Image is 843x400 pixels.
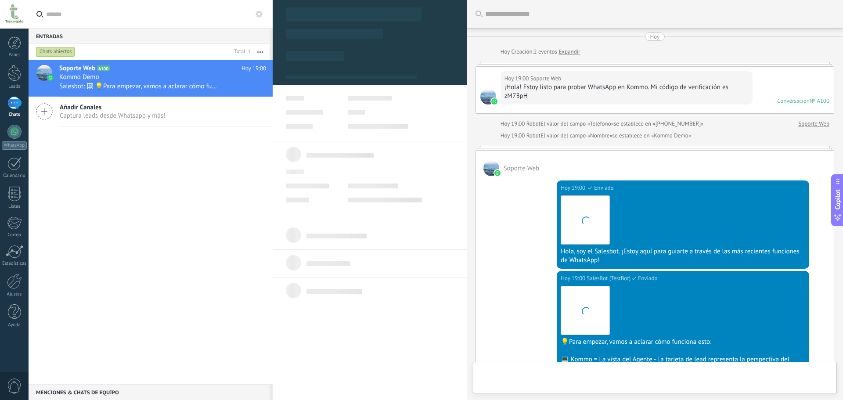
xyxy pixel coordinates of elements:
[97,65,110,71] span: A100
[501,119,526,128] div: Hoy 19:00
[483,160,499,176] span: Soporte Web
[526,120,540,127] span: Robot
[241,64,266,73] span: Hoy 19:00
[2,141,27,150] div: WhatsApp
[777,97,810,105] div: Conversación
[561,355,805,373] div: 💻 Kommo = La vista del Agente - La tarjeta de lead representa la perspectiva del agente.
[480,89,496,105] span: Soporte Web
[504,164,539,173] span: Soporte Web
[561,184,587,192] div: Hoy 19:00
[587,274,630,283] span: SalesBot (TestBot)
[2,204,27,209] div: Listas
[60,103,166,112] span: Añadir Canales
[2,112,27,118] div: Chats
[504,83,749,101] div: ¡Hola! Estoy listo para probar WhatsApp en Kommo. Mi código de verificación es zM73pH
[612,131,691,140] span: se establece en «Kommo Demo»
[2,84,27,90] div: Leads
[60,112,166,120] span: Captura leads desde Whatsapp y más!
[2,173,27,179] div: Calendario
[650,32,660,41] div: Hoy
[494,170,501,176] img: waba.svg
[2,232,27,238] div: Correo
[231,47,251,56] div: Total: 1
[59,73,99,82] span: Kommo Demo
[533,47,557,56] span: 2 eventos
[59,64,95,73] span: Soporte Web
[29,60,273,97] a: avatariconSoporte WebA100Hoy 19:00Kommo DemoSalesbot: 🖼 💡Para empezar, vamos a aclarar cómo funci...
[47,75,54,81] img: icon
[561,274,587,283] div: Hoy 19:00
[491,98,497,105] img: waba.svg
[501,47,580,56] div: Creación:
[540,119,614,128] span: El valor del campo «Teléfono»
[29,28,270,44] div: Entradas
[833,189,842,209] span: Copilot
[2,292,27,297] div: Ajustes
[810,97,829,105] div: № A100
[526,132,540,139] span: Robot
[561,247,805,265] div: Hola, soy el Salesbot. ¡Estoy aquí para guiarte a través de las más recientes funciones de WhatsApp!
[504,74,530,83] div: Hoy 19:00
[558,47,580,56] a: Expandir
[2,261,27,267] div: Estadísticas
[561,338,805,346] div: 💡Para empezar, vamos a aclarar cómo funciona esto:
[638,274,657,283] span: Enviado
[594,184,613,192] span: Enviado
[501,131,526,140] div: Hoy 19:00
[614,119,704,128] span: se establece en «[PHONE_NUMBER]»
[530,74,562,83] span: Soporte Web
[36,47,75,57] div: Chats abiertos
[59,82,218,90] span: Salesbot: 🖼 💡Para empezar, vamos a aclarar cómo funciona esto: 💻 Kommo = La vista del Agente - La...
[2,322,27,328] div: Ayuda
[798,119,829,128] a: Soporte Web
[2,52,27,58] div: Panel
[29,384,270,400] div: Menciones & Chats de equipo
[540,131,612,140] span: El valor del campo «Nombre»
[501,47,512,56] div: Hoy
